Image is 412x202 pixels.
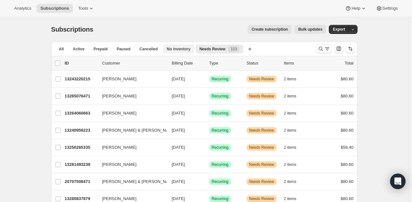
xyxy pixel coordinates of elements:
button: Customize table column order and visibility [334,44,343,53]
span: Export [333,27,345,32]
span: Subscriptions [51,26,93,33]
button: Help [341,4,370,13]
p: 13264060663 [65,110,97,116]
span: [DATE] [172,179,185,184]
span: Active [73,46,84,52]
span: 2 items [284,179,297,184]
button: Create new view [245,45,255,54]
button: Subscriptions [36,4,73,13]
p: 13265076471 [65,93,97,99]
div: 13281493239[PERSON_NAME][DATE]SuccessRecurringWarningNeeds Review2 items$80.60 [65,160,354,169]
div: 13250265335[PERSON_NAME][DATE]SuccessRecurringWarningNeeds Review2 items$58.40 [65,143,354,152]
button: 2 items [284,109,304,118]
p: 13240959223 [65,127,97,134]
span: 2 items [284,94,297,99]
button: Sort the results [346,44,355,53]
span: Needs Review [249,162,274,167]
span: Cancelled [140,46,158,52]
span: [PERSON_NAME] & [PERSON_NAME] [102,127,176,134]
span: [PERSON_NAME] [102,76,137,82]
button: [PERSON_NAME] [98,159,163,170]
span: $58.40 [341,145,354,150]
button: Settings [372,4,402,13]
p: Billing Date [172,60,204,66]
span: Needs Review [249,111,274,116]
p: 20707508471 [65,178,97,185]
p: 13280837879 [65,196,97,202]
span: Recurring [212,179,229,184]
span: [PERSON_NAME] [102,144,137,151]
span: [DATE] [172,76,185,81]
p: ID [65,60,97,66]
p: 13281493239 [65,161,97,168]
button: [PERSON_NAME] [98,108,163,118]
button: Bulk updates [294,25,326,34]
span: Recurring [212,111,229,116]
span: Needs Review [249,145,274,150]
span: Create subscription [251,27,288,32]
span: $80.60 [341,111,354,116]
button: [PERSON_NAME] [98,142,163,153]
button: 2 items [284,160,304,169]
span: Tools [78,6,88,11]
button: Search and filter results [316,44,332,53]
div: 13243220215[PERSON_NAME][DATE]SuccessRecurringWarningNeeds Review2 items$80.60 [65,75,354,84]
span: $80.60 [341,162,354,167]
button: Tools [74,4,98,13]
span: [PERSON_NAME] [102,196,137,202]
span: 2 items [284,111,297,116]
button: 2 items [284,177,304,186]
span: 103 [231,46,237,52]
div: Type [209,60,241,66]
button: [PERSON_NAME] [98,74,163,84]
span: Needs Review [249,128,274,133]
span: Recurring [212,162,229,167]
span: [DATE] [172,162,185,167]
span: Help [351,6,360,11]
span: Subscriptions [40,6,69,11]
span: Prepaid [93,46,108,52]
p: 13250265335 [65,144,97,151]
button: 2 items [284,126,304,135]
div: 13264060663[PERSON_NAME][DATE]SuccessRecurringWarningNeeds Review2 items$80.60 [65,109,354,118]
span: [DATE] [172,111,185,116]
span: Bulk updates [298,27,322,32]
span: $80.60 [341,179,354,184]
button: Export [329,25,349,34]
span: $80.60 [341,128,354,133]
p: Customer [102,60,167,66]
div: IDCustomerBilling DateTypeStatusItemsTotal [65,60,354,66]
span: Recurring [212,94,229,99]
span: Settings [382,6,398,11]
span: [PERSON_NAME] [102,93,137,99]
span: [DATE] [172,94,185,98]
div: Open Intercom Messenger [390,174,406,189]
span: 2 items [284,145,297,150]
span: $80.60 [341,94,354,98]
p: 13243220215 [65,76,97,82]
span: Recurring [212,145,229,150]
button: Create subscription [248,25,292,34]
span: [DATE] [172,128,185,133]
div: 20707508471[PERSON_NAME] & [PERSON_NAME][DATE]SuccessRecurringWarningNeeds Review2 items$80.60 [65,177,354,186]
span: 2 items [284,76,297,82]
p: Status [247,60,279,66]
span: Paused [117,46,131,52]
span: Needs Review [249,179,274,184]
button: 2 items [284,143,304,152]
span: [PERSON_NAME] [102,110,137,116]
span: $80.60 [341,196,354,201]
span: [DATE] [172,145,185,150]
button: Analytics [10,4,35,13]
span: All [59,46,64,52]
span: Needs Review [200,46,226,52]
span: Recurring [212,76,229,82]
span: 2 items [284,196,297,201]
span: 2 items [284,162,297,167]
span: No inventory [167,46,190,52]
div: 13240959223[PERSON_NAME] & [PERSON_NAME][DATE]SuccessRecurringWarningNeeds Review2 items$80.60 [65,126,354,135]
span: Needs Review [249,94,274,99]
button: 2 items [284,92,304,101]
p: Total [345,60,353,66]
button: 2 items [284,75,304,84]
